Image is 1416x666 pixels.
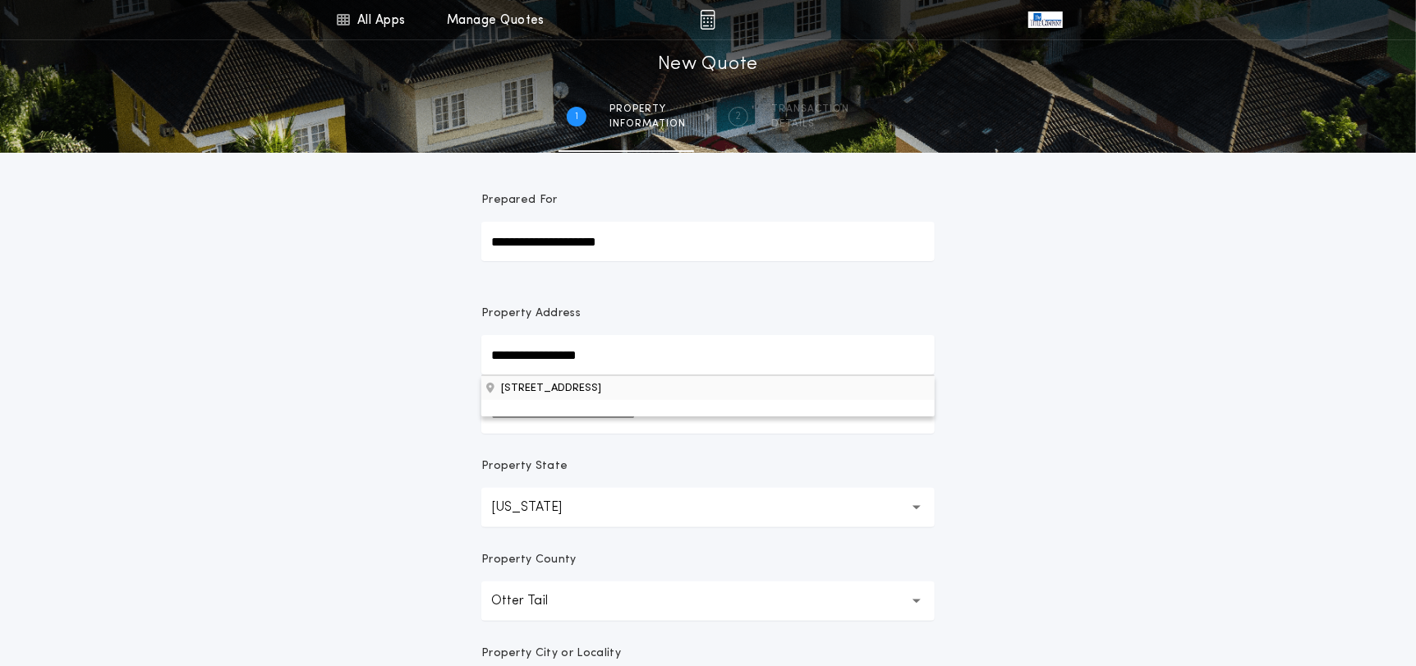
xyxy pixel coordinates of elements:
[491,498,588,517] p: [US_STATE]
[481,192,558,209] p: Prepared For
[481,458,568,475] p: Property State
[1028,11,1063,28] img: vs-icon
[481,488,935,527] button: [US_STATE]
[481,222,935,261] input: Prepared For
[736,110,742,123] h2: 2
[771,103,849,116] span: Transaction
[481,552,577,568] p: Property County
[609,117,686,131] span: information
[658,52,758,78] h1: New Quote
[700,10,715,30] img: img
[481,375,935,400] button: Property Address
[771,117,849,131] span: details
[575,110,578,123] h2: 1
[481,305,935,322] p: Property Address
[609,103,686,116] span: Property
[491,591,574,611] p: Otter Tail
[481,581,935,621] button: Otter Tail
[481,645,621,662] p: Property City or Locality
